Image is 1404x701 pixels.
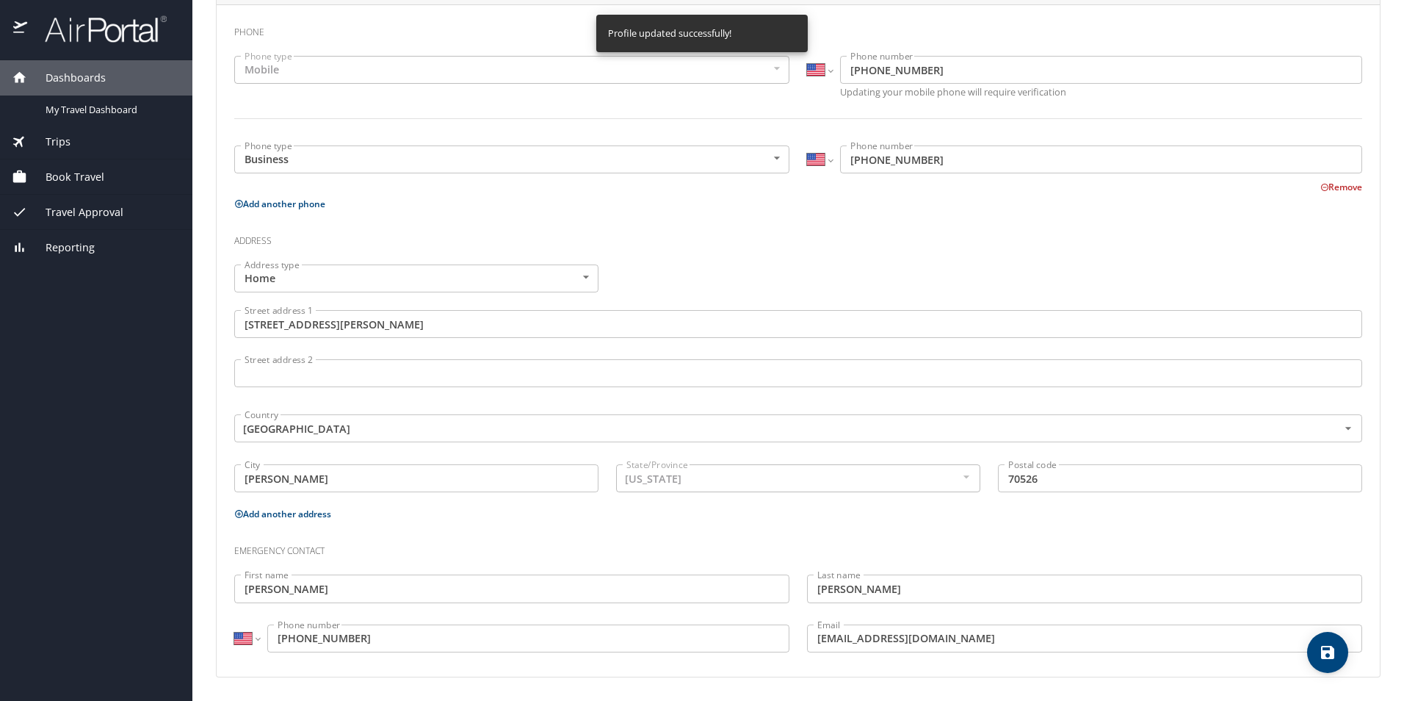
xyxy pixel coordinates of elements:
button: save [1307,632,1348,673]
span: My Travel Dashboard [46,103,175,117]
img: icon-airportal.png [13,15,29,43]
h3: Phone [234,16,1362,41]
span: Trips [27,134,70,150]
p: Updating your mobile phone will require verification [840,87,1362,97]
span: Dashboards [27,70,106,86]
div: Profile updated successfully! [608,19,731,48]
button: Add another phone [234,198,325,210]
div: Home [234,265,598,292]
h3: Emergency contact [234,535,1362,560]
h3: Address [234,225,1362,250]
div: Business [234,145,789,173]
button: Remove [1320,181,1362,193]
div: Mobile [234,56,789,84]
div: Contact InfoEmail, phone, address, emergency contact info [217,4,1380,677]
button: Open [1339,420,1357,437]
img: airportal-logo.png [29,15,167,43]
span: Travel Approval [27,204,123,220]
button: Add another address [234,508,331,520]
span: Reporting [27,240,95,256]
span: Book Travel [27,169,104,185]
